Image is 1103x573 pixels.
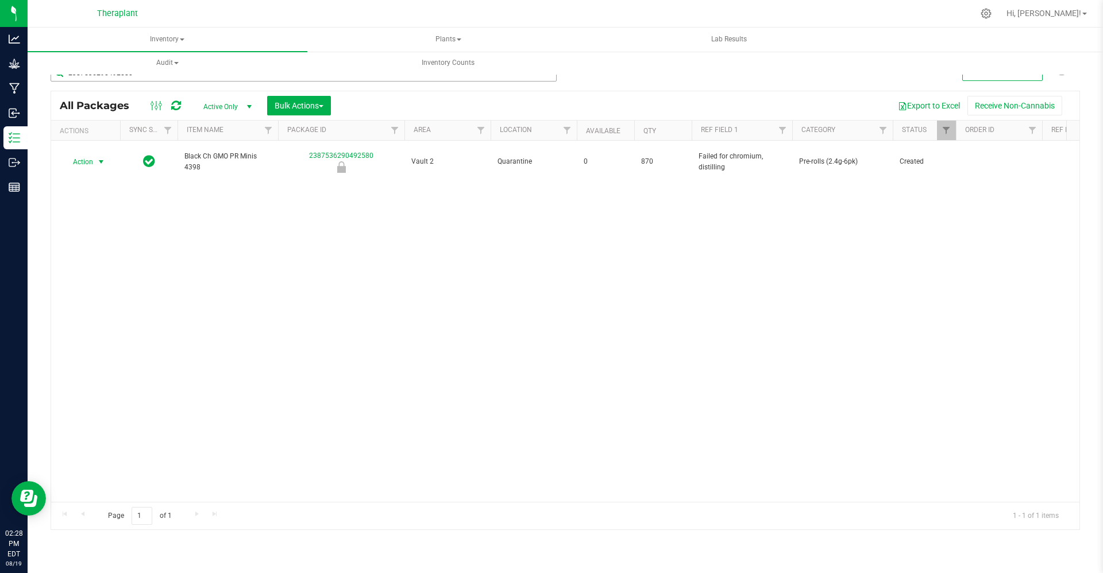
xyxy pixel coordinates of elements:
[414,126,431,134] a: Area
[5,559,22,568] p: 08/19
[874,121,893,140] a: Filter
[900,156,949,167] span: Created
[411,156,484,167] span: Vault 2
[287,126,326,134] a: Package ID
[589,28,869,52] a: Lab Results
[937,121,956,140] a: Filter
[497,156,570,167] span: Quarantine
[9,107,20,119] inline-svg: Inbound
[275,101,323,110] span: Bulk Actions
[308,28,588,52] a: Plants
[132,507,152,525] input: 1
[63,154,94,170] span: Action
[60,127,115,135] div: Actions
[159,121,178,140] a: Filter
[259,121,278,140] a: Filter
[9,58,20,69] inline-svg: Grow
[267,96,331,115] button: Bulk Actions
[309,28,588,51] span: Plants
[967,96,1062,115] button: Receive Non-Cannabis
[143,153,155,169] span: In Sync
[500,126,532,134] a: Location
[9,132,20,144] inline-svg: Inventory
[643,127,656,135] a: Qty
[309,152,373,160] a: 2387536290492580
[9,181,20,193] inline-svg: Reports
[184,151,271,173] span: Black Ch GMO PR Minis 4398
[97,9,138,18] span: Theraplant
[11,481,46,516] iframe: Resource center
[308,51,588,75] a: Inventory Counts
[586,127,620,135] a: Available
[1051,126,1089,134] a: Ref Field 2
[60,99,141,112] span: All Packages
[965,126,994,134] a: Order Id
[696,34,762,44] span: Lab Results
[801,126,835,134] a: Category
[1006,9,1081,18] span: Hi, [PERSON_NAME]!
[799,156,886,167] span: Pre-rolls (2.4g-6pk)
[385,121,404,140] a: Filter
[1004,507,1068,524] span: 1 - 1 of 1 items
[558,121,577,140] a: Filter
[699,151,785,173] span: Failed for chromium, distilling
[979,8,993,19] div: Manage settings
[9,33,20,45] inline-svg: Analytics
[9,157,20,168] inline-svg: Outbound
[641,156,685,167] span: 870
[28,28,307,52] a: Inventory
[129,126,173,134] a: Sync Status
[28,52,307,75] span: Audit
[276,161,406,173] div: Newly Received
[28,51,307,75] a: Audit
[472,121,491,140] a: Filter
[701,126,738,134] a: Ref Field 1
[773,121,792,140] a: Filter
[902,126,927,134] a: Status
[890,96,967,115] button: Export to Excel
[9,83,20,94] inline-svg: Manufacturing
[94,154,109,170] span: select
[1023,121,1042,140] a: Filter
[98,507,181,525] span: Page of 1
[5,528,22,559] p: 02:28 PM EDT
[584,156,627,167] span: 0
[187,126,223,134] a: Item Name
[406,58,490,68] span: Inventory Counts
